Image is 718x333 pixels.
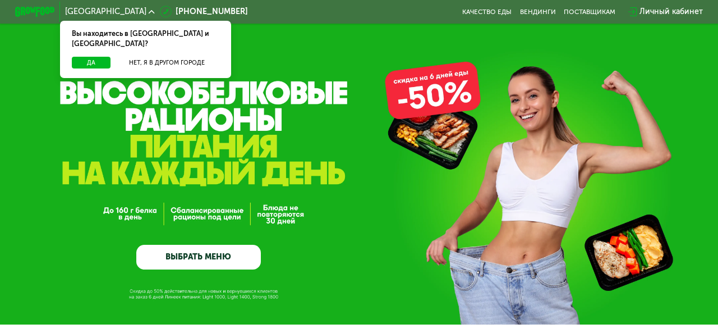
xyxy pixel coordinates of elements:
[639,6,703,17] div: Личный кабинет
[136,245,260,270] a: ВЫБРАТЬ МЕНЮ
[520,8,556,16] a: Вендинги
[60,21,232,57] div: Вы находитесь в [GEOGRAPHIC_DATA] и [GEOGRAPHIC_DATA]?
[114,57,219,69] button: Нет, я в другом городе
[72,57,111,69] button: Да
[65,8,146,16] span: [GEOGRAPHIC_DATA]
[564,8,615,16] div: поставщикам
[160,6,248,17] a: [PHONE_NUMBER]
[462,8,512,16] a: Качество еды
